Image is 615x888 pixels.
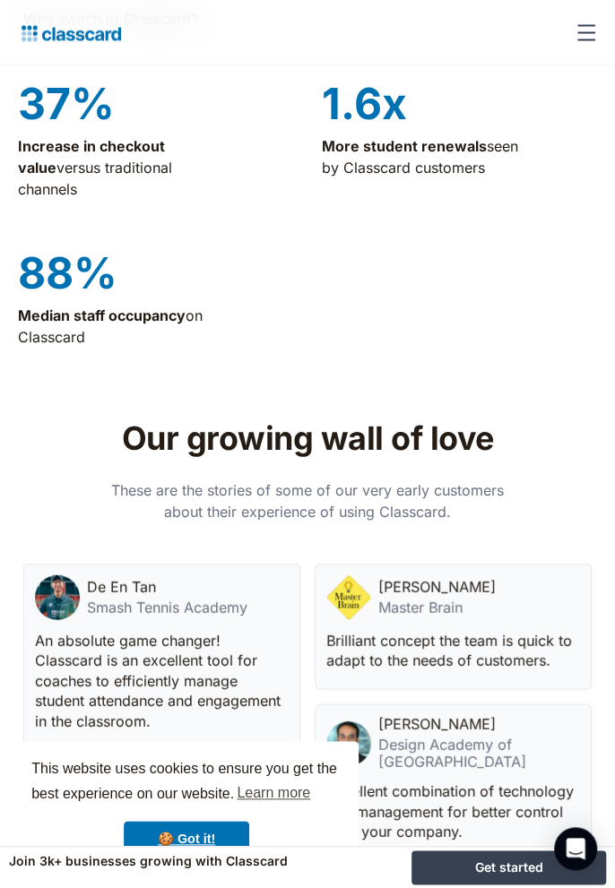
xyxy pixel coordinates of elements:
[18,249,293,297] div: 88%
[322,134,537,177] p: seen by Classcard customers
[378,599,496,616] div: Master Brain
[9,850,397,872] div: Join 3k+ businesses growing with Classcard
[326,780,576,841] p: Excellent combination of technology and management for better control over your company.
[378,736,580,770] div: Design Academy of [GEOGRAPHIC_DATA]
[124,821,249,857] a: dismiss cookie message
[18,136,165,176] strong: Increase in checkout value
[18,306,186,323] strong: Median staff occupancy
[31,758,342,806] span: This website uses cookies to ensure you get the best experience on our website.
[234,780,313,806] a: learn more about cookies
[322,80,597,127] div: 1.6x
[322,136,487,154] strong: More student renewals
[35,630,285,730] p: An absolute game changer! Classcard is an excellent tool for coaches to efficiently manage studen...
[378,578,496,595] div: [PERSON_NAME]
[18,304,233,347] p: on Classcard
[106,478,509,522] p: These are the stories of some of our very early customers about their experience of using Classcard.
[87,578,156,595] div: De En Tan
[18,80,293,127] div: 37%
[554,827,597,870] div: Open Intercom Messenger
[14,20,121,45] a: home
[411,850,606,884] a: Get started
[18,418,597,457] h2: Our growing wall of love
[378,715,496,732] div: [PERSON_NAME]
[326,630,576,670] p: Brilliant concept the team is quick to adapt to the needs of customers.
[565,11,601,54] div: menu
[14,741,359,874] div: cookieconsent
[18,134,233,199] p: versus traditional channels
[87,599,247,616] div: Smash Tennis Academy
